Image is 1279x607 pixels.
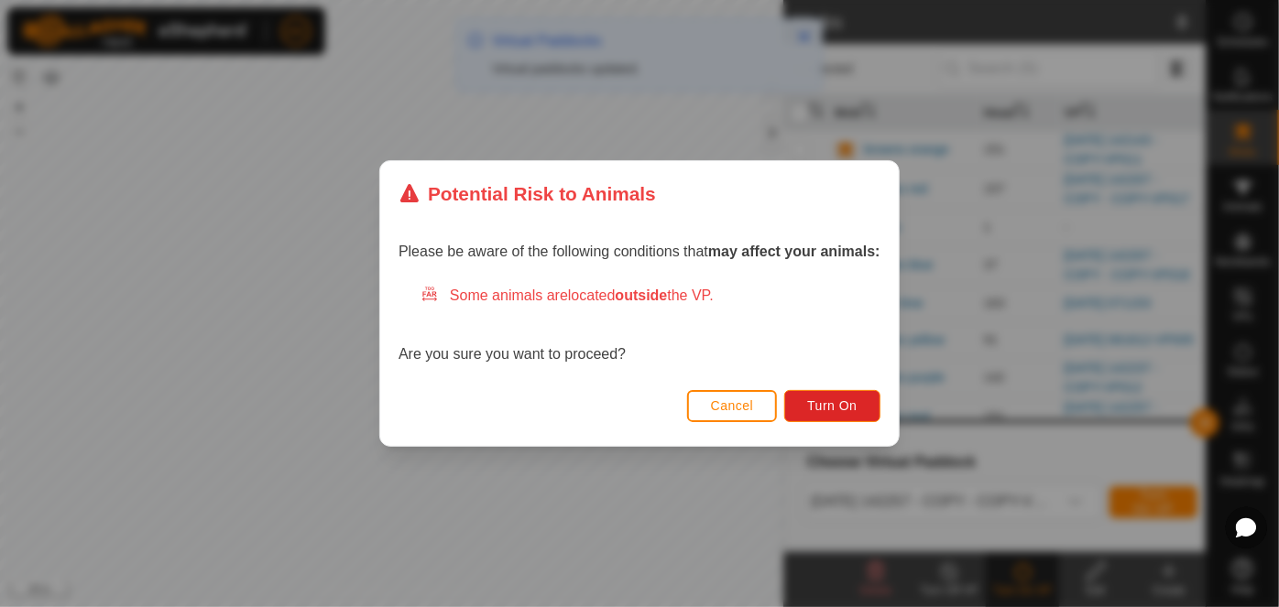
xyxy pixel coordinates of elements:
[808,398,858,413] span: Turn On
[399,179,656,208] div: Potential Risk to Animals
[708,244,880,259] strong: may affect your animals:
[785,390,880,422] button: Turn On
[568,287,714,303] span: located the VP.
[421,285,880,307] div: Some animals are
[399,244,880,259] span: Please be aware of the following conditions that
[711,398,754,413] span: Cancel
[616,287,668,303] strong: outside
[399,285,880,365] div: Are you sure you want to proceed?
[687,390,778,422] button: Cancel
